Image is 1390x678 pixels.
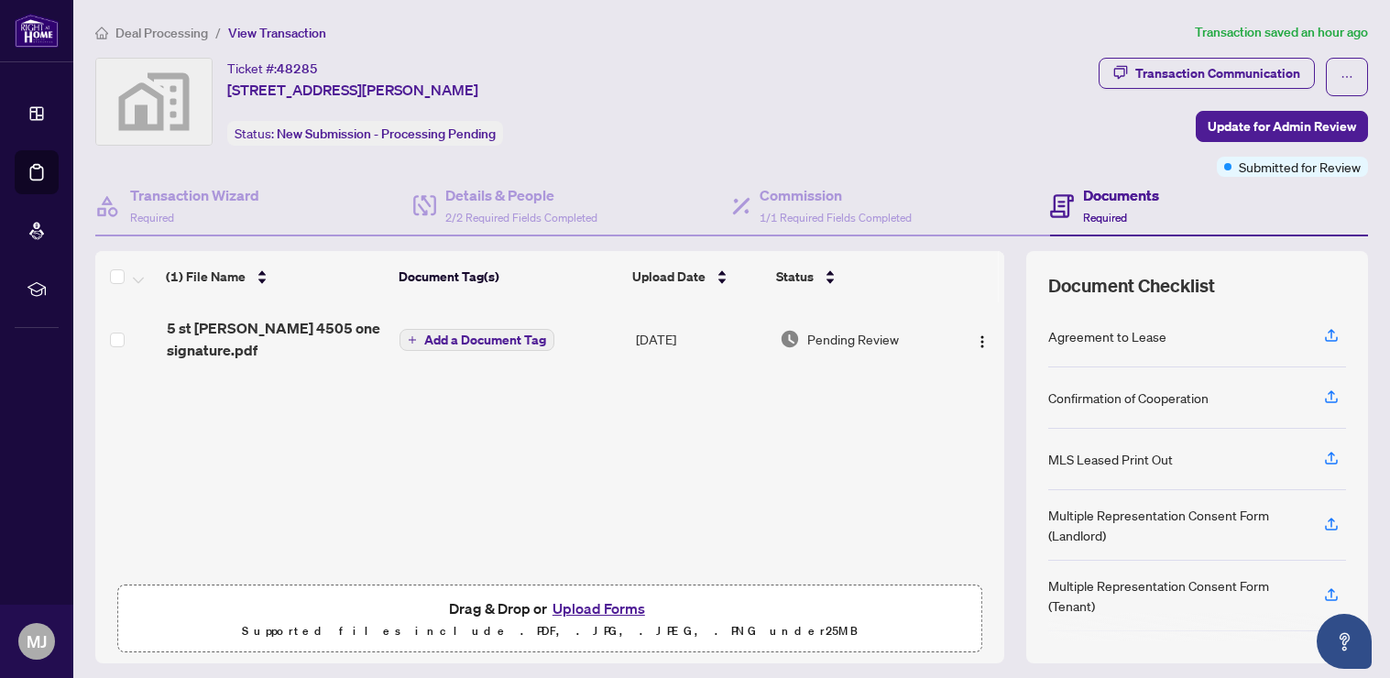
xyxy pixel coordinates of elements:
[1048,449,1173,469] div: MLS Leased Print Out
[277,60,318,77] span: 48285
[975,334,990,349] img: Logo
[167,317,386,361] span: 5 st [PERSON_NAME] 4505 one signature.pdf
[227,79,478,101] span: [STREET_ADDRESS][PERSON_NAME]
[1083,184,1159,206] h4: Documents
[408,335,417,344] span: plus
[130,211,174,224] span: Required
[780,329,800,349] img: Document Status
[159,251,391,302] th: (1) File Name
[625,251,768,302] th: Upload Date
[1208,112,1356,141] span: Update for Admin Review
[1083,211,1127,224] span: Required
[95,27,108,39] span: home
[1135,59,1300,88] div: Transaction Communication
[96,59,212,145] img: svg%3e
[1317,614,1372,669] button: Open asap
[215,22,221,43] li: /
[445,211,597,224] span: 2/2 Required Fields Completed
[1048,326,1166,346] div: Agreement to Lease
[1099,58,1315,89] button: Transaction Communication
[449,596,651,620] span: Drag & Drop or
[968,324,997,354] button: Logo
[129,620,970,642] p: Supported files include .PDF, .JPG, .JPEG, .PNG under 25 MB
[769,251,948,302] th: Status
[547,596,651,620] button: Upload Forms
[1048,575,1302,616] div: Multiple Representation Consent Form (Tenant)
[776,267,814,287] span: Status
[228,25,326,41] span: View Transaction
[118,585,981,653] span: Drag & Drop orUpload FormsSupported files include .PDF, .JPG, .JPEG, .PNG under25MB
[1195,22,1368,43] article: Transaction saved an hour ago
[424,334,546,346] span: Add a Document Tag
[760,184,912,206] h4: Commission
[1341,71,1353,83] span: ellipsis
[1239,157,1361,177] span: Submitted for Review
[27,629,47,654] span: MJ
[115,25,208,41] span: Deal Processing
[227,58,318,79] div: Ticket #:
[1048,273,1215,299] span: Document Checklist
[1048,388,1209,408] div: Confirmation of Cooperation
[399,328,554,352] button: Add a Document Tag
[391,251,626,302] th: Document Tag(s)
[227,121,503,146] div: Status:
[277,126,496,142] span: New Submission - Processing Pending
[445,184,597,206] h4: Details & People
[629,302,773,376] td: [DATE]
[760,211,912,224] span: 1/1 Required Fields Completed
[807,329,899,349] span: Pending Review
[632,267,706,287] span: Upload Date
[1196,111,1368,142] button: Update for Admin Review
[166,267,246,287] span: (1) File Name
[15,14,59,48] img: logo
[399,329,554,351] button: Add a Document Tag
[1048,505,1302,545] div: Multiple Representation Consent Form (Landlord)
[130,184,259,206] h4: Transaction Wizard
